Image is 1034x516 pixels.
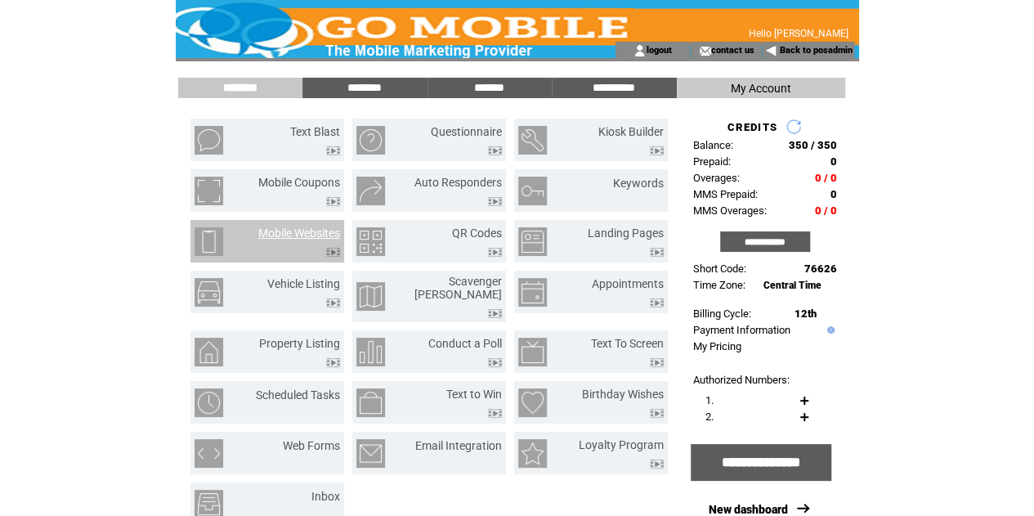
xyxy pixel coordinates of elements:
[195,126,223,155] img: text-blast.png
[591,337,664,350] a: Text To Screen
[693,262,746,275] span: Short Code:
[693,324,790,336] a: Payment Information
[488,409,502,418] img: video.png
[705,394,714,406] span: 1.
[414,275,502,301] a: Scavenger [PERSON_NAME]
[326,358,340,367] img: video.png
[195,338,223,366] img: property-listing.png
[727,121,777,133] span: CREDITS
[693,155,731,168] span: Prepaid:
[650,409,664,418] img: video.png
[356,439,385,468] img: email-integration.png
[693,340,741,352] a: My Pricing
[195,227,223,256] img: mobile-websites.png
[428,337,502,350] a: Conduct a Poll
[613,177,664,190] a: Keywords
[693,374,790,386] span: Authorized Numbers:
[256,388,340,402] a: Scheduled Tasks
[415,439,502,452] a: Email Integration
[326,146,340,155] img: video.png
[711,44,754,55] a: contact us
[431,125,502,138] a: Questionnaire
[804,262,837,275] span: 76626
[795,307,817,320] span: 12th
[518,177,547,205] img: keywords.png
[311,490,340,503] a: Inbox
[650,146,664,155] img: video.png
[693,172,740,184] span: Overages:
[518,388,547,417] img: birthday-wishes.png
[488,197,502,206] img: video.png
[699,44,711,57] img: contact_us_icon.gif
[258,176,340,189] a: Mobile Coupons
[650,248,664,257] img: video.png
[518,439,547,468] img: loyalty-program.png
[195,177,223,205] img: mobile-coupons.png
[488,358,502,367] img: video.png
[650,298,664,307] img: video.png
[356,126,385,155] img: questionnaire.png
[693,139,733,151] span: Balance:
[356,338,385,366] img: conduct-a-poll.png
[290,125,340,138] a: Text Blast
[326,298,340,307] img: video.png
[488,146,502,155] img: video.png
[488,248,502,257] img: video.png
[779,45,852,56] a: Back to posadmin
[748,28,848,39] span: Hello [PERSON_NAME]
[356,388,385,417] img: text-to-win.png
[646,44,671,55] a: logout
[650,358,664,367] img: video.png
[579,438,664,451] a: Loyalty Program
[267,277,340,290] a: Vehicle Listing
[693,204,767,217] span: MMS Overages:
[446,388,502,401] a: Text to Win
[414,176,502,189] a: Auto Responders
[582,388,664,401] a: Birthday Wishes
[356,227,385,256] img: qr-codes.png
[518,278,547,307] img: appointments.png
[650,460,664,469] img: video.png
[518,338,547,366] img: text-to-screen.png
[705,411,714,423] span: 2.
[815,204,837,217] span: 0 / 0
[693,188,758,200] span: MMS Prepaid:
[195,388,223,417] img: scheduled-tasks.png
[731,82,791,95] span: My Account
[326,197,340,206] img: video.png
[598,125,664,138] a: Kiosk Builder
[693,307,751,320] span: Billing Cycle:
[195,278,223,307] img: vehicle-listing.png
[765,44,777,57] img: backArrow.gif
[633,44,646,57] img: account_icon.gif
[588,227,664,240] a: Landing Pages
[518,126,547,155] img: kiosk-builder.png
[709,503,788,516] a: New dashboard
[326,248,340,257] img: video.png
[815,172,837,184] span: 0 / 0
[693,279,745,291] span: Time Zone:
[763,280,821,291] span: Central Time
[488,309,502,318] img: video.png
[195,439,223,468] img: web-forms.png
[356,282,385,311] img: scavenger-hunt.png
[518,227,547,256] img: landing-pages.png
[789,139,837,151] span: 350 / 350
[830,155,837,168] span: 0
[356,177,385,205] img: auto-responders.png
[823,326,835,334] img: help.gif
[283,439,340,452] a: Web Forms
[592,277,664,290] a: Appointments
[258,227,340,240] a: Mobile Websites
[259,337,340,350] a: Property Listing
[830,188,837,200] span: 0
[452,227,502,240] a: QR Codes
